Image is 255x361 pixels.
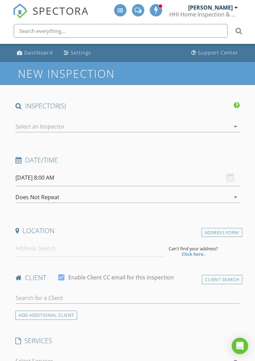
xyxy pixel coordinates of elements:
div: Does Not Repeat [15,194,59,200]
h4: SERVICES [15,336,240,345]
div: Support Center [198,49,238,56]
h4: Location [15,226,240,235]
a: Settings [61,47,94,59]
i: arrow_drop_down [231,122,240,131]
div: Client Search [202,275,242,284]
input: Search everything... [14,24,228,38]
h4: Date/Time [15,156,240,165]
strong: Click here. [182,251,205,257]
a: SPECTORA [13,9,89,24]
a: Support Center [189,47,241,59]
h1: New Inspection [18,68,170,80]
div: Settings [71,49,91,56]
label: Enable Client CC email for this inspection [68,274,174,281]
input: Select date [15,169,240,186]
i: arrow_drop_down [231,193,240,201]
a: Dashboard [14,47,56,59]
input: Search for a Client [15,292,240,304]
div: ADD ADDITIONAL client [15,311,77,320]
input: Address Search [15,240,163,257]
span: Can't find your address? [169,246,218,251]
div: [PERSON_NAME] [188,4,233,11]
div: Open Intercom Messenger [232,338,248,354]
div: Address Form [202,228,242,237]
img: The Best Home Inspection Software - Spectora [13,3,28,19]
div: HHI Home Inspection & Pest Control [169,11,238,18]
div: Dashboard [24,49,53,56]
h4: client [15,273,240,282]
span: SPECTORA [33,3,89,18]
h4: INSPECTOR(S) [15,101,240,110]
